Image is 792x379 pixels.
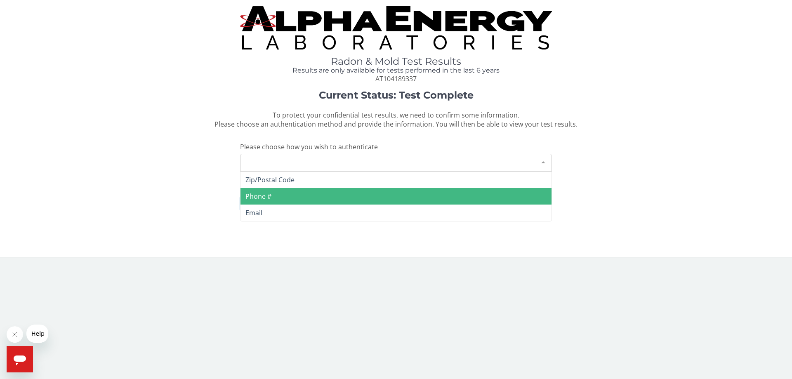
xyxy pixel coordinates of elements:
span: Phone # [245,192,271,201]
iframe: Message from company [26,325,48,343]
iframe: Button to launch messaging window [7,346,33,372]
span: Email [245,208,262,217]
img: TightCrop.jpg [240,6,552,49]
button: I need help [240,196,552,211]
span: AT104189337 [375,74,417,83]
span: Please choose how you wish to authenticate [240,142,378,151]
span: To protect your confidential test results, we need to confirm some information. Please choose an ... [214,111,577,129]
h1: Radon & Mold Test Results [240,56,552,67]
iframe: Close message [7,326,23,343]
h4: Results are only available for tests performed in the last 6 years [240,67,552,74]
strong: Current Status: Test Complete [319,89,474,101]
span: Zip/Postal Code [245,175,295,184]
